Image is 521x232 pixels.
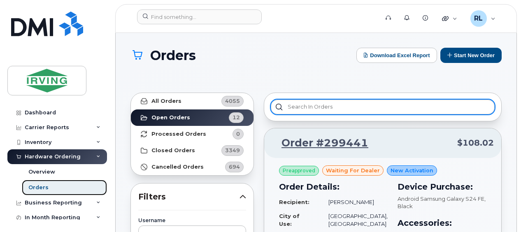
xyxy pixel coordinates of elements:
[283,167,315,174] span: Preapproved
[151,164,204,170] strong: Cancelled Orders
[279,181,388,193] h3: Order Details:
[131,93,254,109] a: All Orders4055
[138,191,240,203] span: Filters
[151,131,206,137] strong: Processed Orders
[151,114,190,121] strong: Open Orders
[131,126,254,142] a: Processed Orders0
[326,167,380,174] span: waiting for dealer
[131,109,254,126] a: Open Orders12
[131,159,254,175] a: Cancelled Orders694
[233,114,240,121] span: 12
[151,147,195,154] strong: Closed Orders
[271,100,495,114] input: Search in orders
[279,199,309,205] strong: Recipient:
[151,98,181,104] strong: All Orders
[440,48,502,63] button: Start New Order
[356,48,437,63] button: Download Excel Report
[225,146,240,154] span: 3349
[138,218,246,223] label: Username
[236,130,240,138] span: 0
[398,217,486,229] h3: Accessories:
[457,137,494,149] span: $108.02
[131,142,254,159] a: Closed Orders3349
[391,167,433,174] span: New Activation
[272,136,368,151] a: Order #299441
[150,48,196,63] span: Orders
[225,97,240,105] span: 4055
[398,181,486,193] h3: Device Purchase:
[229,163,240,171] span: 694
[321,195,388,209] td: [PERSON_NAME]
[321,209,388,231] td: [GEOGRAPHIC_DATA], [GEOGRAPHIC_DATA]
[398,195,484,202] span: Android Samsung Galaxy S24 FE
[279,213,300,227] strong: City of Use:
